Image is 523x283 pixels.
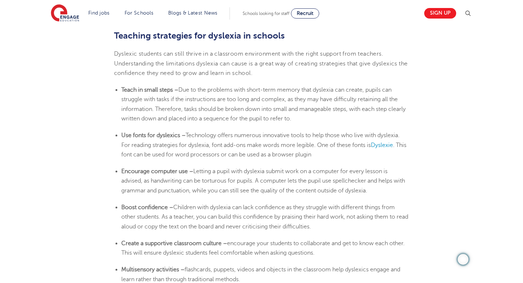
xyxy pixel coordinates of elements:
span: Dyslexic students can still thrive in a classroom environment with the right support from teacher... [114,51,408,76]
a: For Schools [125,10,153,16]
b: Use fonts for dyslexics – [121,132,186,139]
a: Find jobs [88,10,110,16]
span: Recruit [297,11,313,16]
a: Blogs & Latest News [168,10,218,16]
span: Due to the problems with short-term memory that dyslexia can create, pupils can struggle with tas... [121,87,406,122]
a: Dyslexie [371,142,393,148]
b: Encourage computer use [121,168,188,175]
b: Teaching strategies for dyslexia in schools [114,31,285,41]
img: Engage Education [51,4,79,23]
span: Technology offers numerous innovative tools to help those who live with dyslexia. For reading str... [121,132,400,148]
span: Schools looking for staff [243,11,289,16]
b: Boost confidence – [121,204,173,211]
span: . This font can be used for word processors or can be used as a browser plugin [121,142,406,158]
a: Sign up [424,8,456,19]
b: Multisensory activities – [121,266,185,273]
b: – [189,168,193,175]
span: flashcards, puppets, videos and objects in the classroom help dyslexics engage and learn rather t... [121,266,400,282]
span: Letting a pupil with dyslexia submit work on a computer for every lesson is advised, as handwriti... [121,168,405,194]
a: Recruit [291,8,319,19]
span: Children with dyslexia can lack confidence as they struggle with different things from other stud... [121,204,408,230]
span: encourage your students to collaborate and get to know each other. This will ensure dyslexic stud... [121,240,405,256]
b: Teach in small steps – [121,87,178,93]
b: Create a supportive classroom culture – [121,240,227,247]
